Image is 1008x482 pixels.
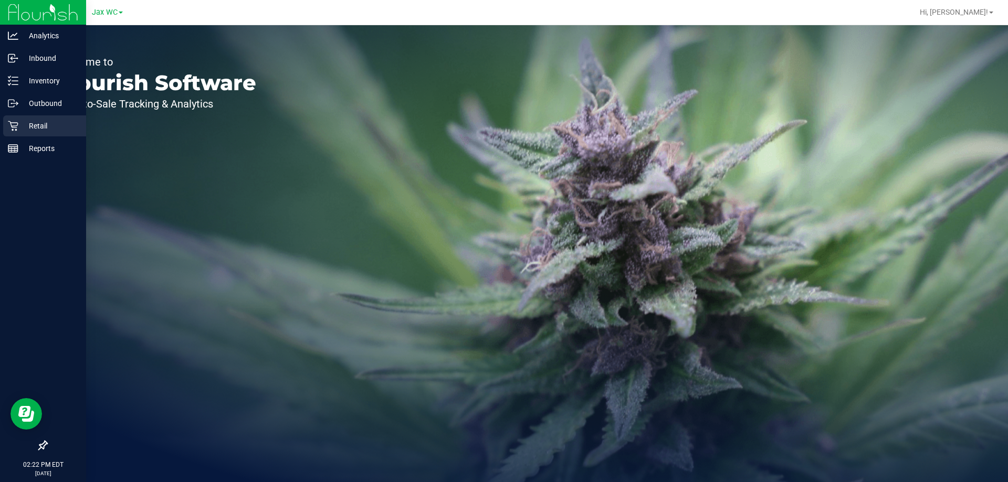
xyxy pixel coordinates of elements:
[920,8,988,16] span: Hi, [PERSON_NAME]!
[18,52,81,65] p: Inbound
[10,398,42,430] iframe: Resource center
[8,76,18,86] inline-svg: Inventory
[92,8,118,17] span: Jax WC
[57,99,256,109] p: Seed-to-Sale Tracking & Analytics
[8,98,18,109] inline-svg: Outbound
[5,460,81,469] p: 02:22 PM EDT
[18,120,81,132] p: Retail
[8,30,18,41] inline-svg: Analytics
[18,142,81,155] p: Reports
[57,72,256,93] p: Flourish Software
[5,469,81,477] p: [DATE]
[8,53,18,63] inline-svg: Inbound
[18,74,81,87] p: Inventory
[57,57,256,67] p: Welcome to
[18,97,81,110] p: Outbound
[8,143,18,154] inline-svg: Reports
[8,121,18,131] inline-svg: Retail
[18,29,81,42] p: Analytics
